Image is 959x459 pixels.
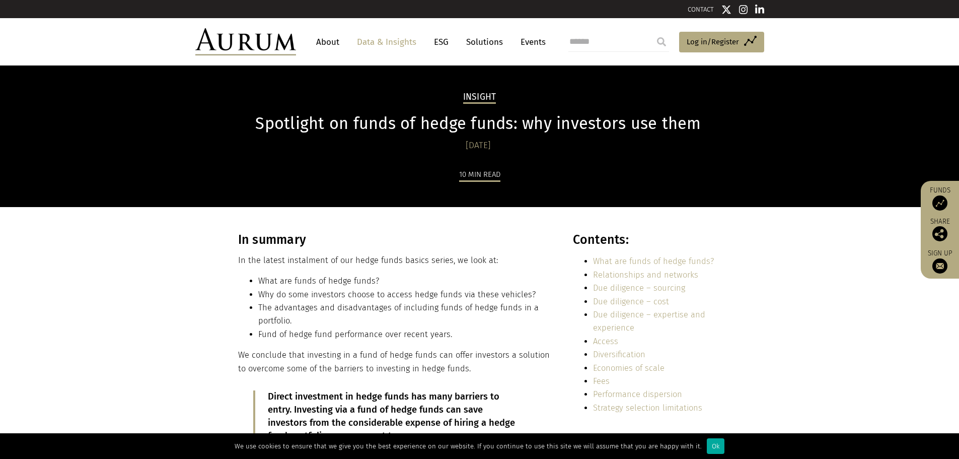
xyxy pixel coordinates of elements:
[515,33,546,51] a: Events
[707,438,724,454] div: Ok
[926,186,954,211] a: Funds
[593,389,682,399] a: Performance dispersion
[352,33,421,51] a: Data & Insights
[268,390,524,443] p: Direct investment in hedge funds has many barriers to entry. Investing via a fund of hedge funds ...
[679,32,764,53] a: Log in/Register
[258,275,551,288] li: What are funds of hedge funds?
[593,376,610,386] a: Fees
[461,33,508,51] a: Solutions
[593,283,685,293] a: Due diligence – sourcing
[195,28,296,55] img: Aurum
[459,168,500,182] div: 10 min read
[688,6,714,13] a: CONTACT
[593,337,618,346] a: Access
[238,139,719,153] div: [DATE]
[687,36,739,48] span: Log in/Register
[755,5,764,15] img: Linkedin icon
[593,270,698,280] a: Relationships and networks
[721,5,731,15] img: Twitter icon
[463,92,496,104] h2: Insight
[238,232,551,247] h3: In summary
[258,301,551,328] li: The advantages and disadvantages of including funds of hedge funds in a portfolio.
[238,254,551,267] p: In the latest instalment of our hedge funds basics series, we look at:
[258,288,551,301] li: Why do some investors choose to access hedge funds via these vehicles?
[932,258,947,274] img: Sign up to our newsletter
[926,218,954,241] div: Share
[258,328,551,341] li: Fund of hedge fund performance over recent years.
[593,256,714,266] a: What are funds of hedge funds?
[593,310,705,333] a: Due diligence – expertise and experience
[593,403,702,413] a: Strategy selection limitations
[238,114,719,134] h1: Spotlight on funds of hedge funds: why investors use them
[932,226,947,241] img: Share this post
[593,363,665,373] a: Economies of scale
[429,33,454,51] a: ESG
[238,350,550,373] span: We conclude that investing in a fund of hedge funds can offer investors a solution to overcome so...
[593,350,645,359] a: Diversification
[651,32,672,52] input: Submit
[573,232,718,247] h3: Contents:
[932,195,947,211] img: Access Funds
[739,5,748,15] img: Instagram icon
[593,297,669,306] a: Due diligence – cost
[311,33,344,51] a: About
[926,249,954,274] a: Sign up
